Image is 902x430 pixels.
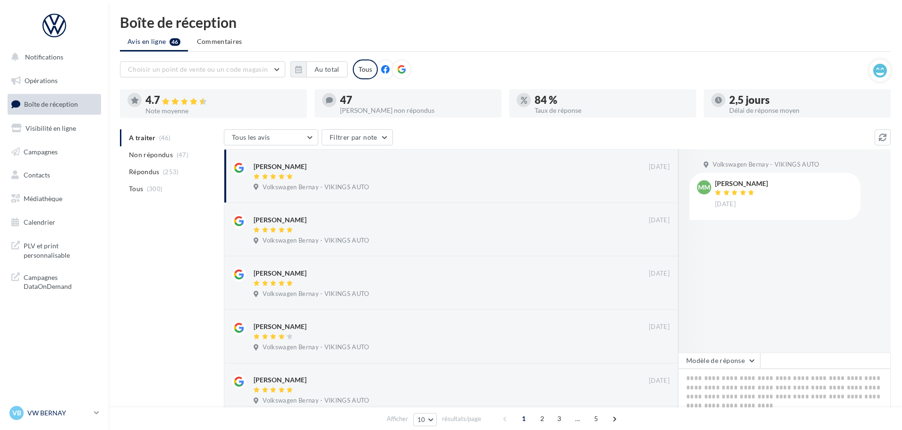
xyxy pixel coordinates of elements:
span: VB [12,408,21,418]
span: Commentaires [197,37,242,45]
span: Volkswagen Bernay - VIKINGS AUTO [263,183,369,192]
div: [PERSON_NAME] [715,180,768,187]
span: MM [698,183,710,192]
div: [PERSON_NAME] [254,269,306,278]
button: Au total [306,61,348,77]
span: 1 [516,411,531,426]
span: 3 [552,411,567,426]
span: Volkswagen Bernay - VIKINGS AUTO [263,343,369,352]
div: [PERSON_NAME] [254,375,306,385]
span: Opérations [25,76,58,84]
span: [DATE] [715,200,736,209]
div: 4.7 [145,95,299,106]
span: (253) [163,168,179,176]
span: 2 [535,411,550,426]
div: 2,5 jours [729,95,883,105]
a: Visibilité en ligne [6,118,103,138]
span: Calendrier [24,218,55,226]
span: ... [570,411,585,426]
a: Campagnes [6,142,103,162]
button: 10 [413,413,437,426]
span: [DATE] [649,377,670,385]
span: (300) [147,185,163,193]
a: Opérations [6,71,103,91]
span: Volkswagen Bernay - VIKINGS AUTO [263,236,369,245]
div: Boîte de réception [120,15,891,29]
span: Tous les avis [232,133,270,141]
button: Modèle de réponse [678,353,760,369]
button: Notifications [6,47,99,67]
div: [PERSON_NAME] non répondus [340,107,494,114]
span: Tous [129,184,143,194]
div: Note moyenne [145,108,299,114]
div: Taux de réponse [535,107,689,114]
span: Campagnes DataOnDemand [24,271,97,291]
span: Répondus [129,167,160,177]
span: Choisir un point de vente ou un code magasin [128,65,268,73]
a: Médiathèque [6,189,103,209]
div: Tous [353,59,378,79]
span: PLV et print personnalisable [24,239,97,260]
span: [DATE] [649,270,670,278]
div: [PERSON_NAME] [254,162,306,171]
span: Campagnes [24,147,58,155]
div: [PERSON_NAME] [254,322,306,331]
a: Boîte de réception [6,94,103,114]
div: 47 [340,95,494,105]
span: 5 [588,411,604,426]
button: Choisir un point de vente ou un code magasin [120,61,285,77]
button: Au total [290,61,348,77]
span: Médiathèque [24,194,62,202]
span: Boîte de réception [24,100,78,108]
span: Volkswagen Bernay - VIKINGS AUTO [263,290,369,298]
p: VW BERNAY [27,408,90,418]
span: Notifications [25,53,63,61]
div: Délai de réponse moyen [729,107,883,114]
div: 84 % [535,95,689,105]
span: 10 [417,416,425,423]
a: PLV et print personnalisable [6,236,103,263]
span: Contacts [24,171,50,179]
a: Campagnes DataOnDemand [6,267,103,295]
span: [DATE] [649,163,670,171]
a: VB VW BERNAY [8,404,101,422]
a: Calendrier [6,212,103,232]
span: Visibilité en ligne [26,124,76,132]
button: Tous les avis [224,129,318,145]
span: [DATE] [649,323,670,331]
span: Volkswagen Bernay - VIKINGS AUTO [263,396,369,405]
a: Contacts [6,165,103,185]
span: Non répondus [129,150,173,160]
div: [PERSON_NAME] [254,215,306,225]
button: Filtrer par note [322,129,393,145]
span: (47) [177,151,188,159]
span: [DATE] [649,216,670,225]
span: résultats/page [442,414,481,423]
span: Volkswagen Bernay - VIKINGS AUTO [713,160,819,169]
span: Afficher [387,414,408,423]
